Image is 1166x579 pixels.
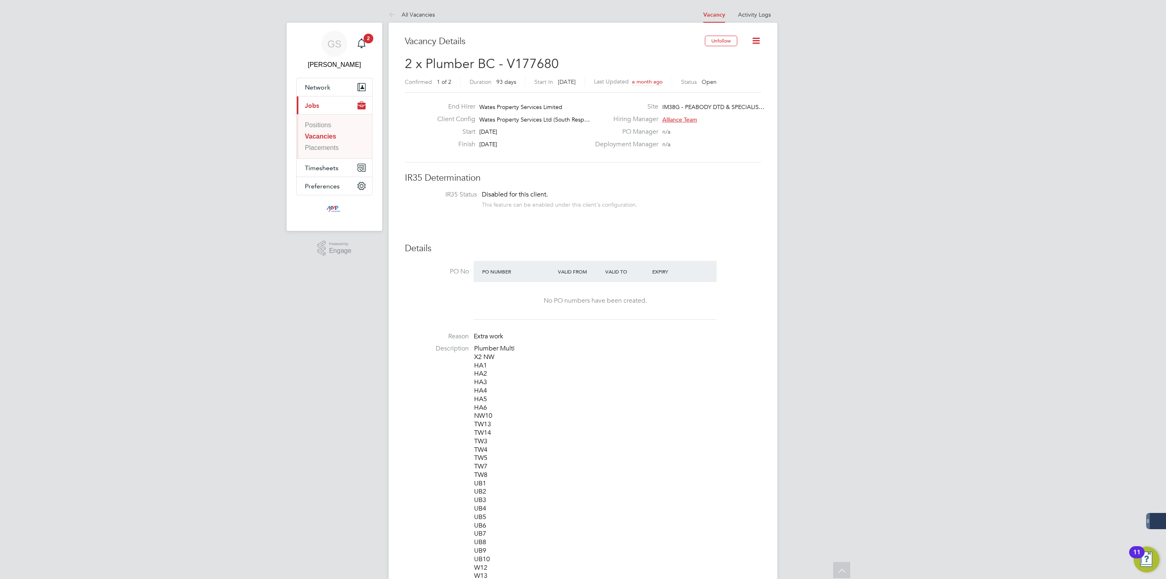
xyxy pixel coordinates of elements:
[534,78,553,85] label: Start In
[297,114,372,158] div: Jobs
[389,11,435,18] a: All Vacancies
[590,115,658,124] label: Hiring Manager
[482,190,548,199] span: Disabled for this client.
[479,116,590,123] span: Wates Property Services Ltd (South Resp…
[328,38,342,49] span: GS
[405,243,761,254] h3: Details
[681,78,697,85] label: Status
[297,177,372,195] button: Preferences
[364,34,373,43] span: 2
[305,144,339,151] a: Placements
[305,133,336,140] a: Vacancies
[296,203,372,216] a: Go to home page
[1133,552,1140,563] div: 11
[662,116,697,123] span: Alliance Team
[305,182,340,190] span: Preferences
[662,128,670,135] span: n/a
[590,140,658,149] label: Deployment Manager
[1134,547,1160,573] button: Open Resource Center, 11 new notifications
[405,78,432,85] label: Confirmed
[431,103,475,111] label: End Hirer
[297,159,372,177] button: Timesheets
[353,31,370,57] a: 2
[482,199,637,208] div: This feature can be enabled under this client's configuration.
[437,78,451,85] span: 1 of 2
[479,103,562,111] span: Wates Property Services Limited
[556,264,603,279] div: Valid From
[703,11,725,18] a: Vacancy
[590,103,658,111] label: Site
[287,23,382,231] nav: Main navigation
[305,122,331,128] a: Positions
[558,78,576,85] span: [DATE]
[329,248,351,254] span: Engage
[305,102,319,109] span: Jobs
[479,128,497,135] span: [DATE]
[296,60,372,70] span: George Stacey
[603,264,651,279] div: Valid To
[496,78,516,85] span: 93 days
[650,264,698,279] div: Expiry
[405,56,559,72] span: 2 x Plumber BC - V177680
[405,332,469,341] label: Reason
[632,78,663,85] span: a month ago
[405,344,469,353] label: Description
[738,11,771,18] a: Activity Logs
[405,36,705,47] h3: Vacancy Details
[662,141,670,148] span: n/a
[431,140,475,149] label: Finish
[317,241,351,256] a: Powered byEngage
[297,96,372,114] button: Jobs
[702,78,717,85] span: Open
[297,78,372,96] button: Network
[305,83,330,91] span: Network
[705,36,737,46] button: Unfollow
[405,267,469,276] label: PO No
[590,128,658,136] label: PO Manager
[662,103,764,111] span: IM38G - PEABODY DTD & SPECIALIS…
[323,203,346,216] img: mmpconsultancy-logo-retina.png
[482,297,709,305] div: No PO numbers have been created.
[305,164,338,172] span: Timesheets
[474,332,503,340] span: Extra work
[296,31,372,70] a: GS[PERSON_NAME]
[480,264,556,279] div: PO Number
[405,172,761,184] h3: IR35 Determination
[594,78,629,85] label: Last Updated
[413,190,477,199] label: IR35 Status
[329,241,351,248] span: Powered by
[470,78,492,85] label: Duration
[431,128,475,136] label: Start
[479,141,497,148] span: [DATE]
[431,115,475,124] label: Client Config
